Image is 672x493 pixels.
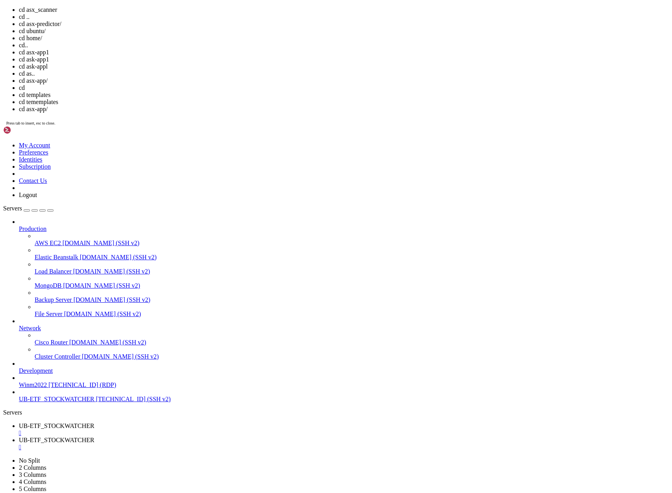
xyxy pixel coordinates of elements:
x-row: System information as of [DATE] [3,43,569,49]
span: Cisco Router [35,339,68,346]
x-row: * Strictly confined Kubernetes makes edge and IoT secure. Learn how MicroK8s [3,115,569,121]
x-row: Last login: [DATE] from [TECHNICAL_ID] [3,220,569,226]
a:  [19,430,669,437]
li: cd ask-app1 [19,56,669,63]
a: Identities [19,156,42,163]
span: Servers [3,205,22,212]
a: Cluster Controller [DOMAIN_NAME] (SSH v2) [35,353,669,360]
a: UB-ETF_STOCKWATCHER [TECHNICAL_ID] (SSH v2) [19,396,669,403]
x-row: You have new mail. [3,213,569,220]
span: UB-ETF_STOCKWATCHER [19,422,94,429]
x-row: IPv6 address for ens3: [TECHNICAL_ID] [3,101,569,108]
a: Production [19,225,669,233]
x-row: IPv4 address for ens3: [TECHNICAL_ID] [3,95,569,102]
x-row: * Management: [URL][DOMAIN_NAME] [3,23,569,30]
span: Elastic Beanstalk [35,254,78,260]
a: UB-ETF_STOCKWATCHER [19,422,669,437]
a: MongoDB [DOMAIN_NAME] (SSH v2) [35,282,669,289]
x-row: Usage of /: 11.4% of 37.70GB [3,62,569,69]
span: UB-ETF_STOCKWATCHER [19,396,94,402]
x-row: : $ [3,226,569,233]
a: UB-ETF_STOCKWATCHER [19,437,669,451]
li: cd tememplates [19,99,669,106]
li: File Server [DOMAIN_NAME] (SSH v2) [35,303,669,318]
x-row: 8 updates can be applied immediately. [3,160,569,167]
a: 2 Columns [19,464,46,471]
a: Backup Server [DOMAIN_NAME] (SSH v2) [35,296,669,303]
a: AWS EC2 [DOMAIN_NAME] (SSH v2) [35,240,669,247]
span: ~ [66,226,69,232]
x-row: To see these additional updates run: apt list --upgradable [3,173,569,180]
li: cd asx-app/ [19,106,669,113]
a: Cisco Router [DOMAIN_NAME] (SSH v2) [35,339,669,346]
x-row: Processes: 120 [3,82,569,89]
a:  [19,444,669,451]
x-row: Users logged in: 0 [3,88,569,95]
li: cd asx-app/ [19,77,669,84]
x-row: See [URL][DOMAIN_NAME] or run: sudo pro status [3,193,569,200]
li: MongoDB [DOMAIN_NAME] (SSH v2) [35,275,669,289]
x-row: * Documentation: [URL][DOMAIN_NAME] [3,16,569,23]
x-row: Expanded Security Maintenance for Applications is not enabled. [3,147,569,154]
span: Development [19,367,53,374]
span: [TECHNICAL_ID] (RDP) [48,381,116,388]
li: UB-ETF_STOCKWATCHER [TECHNICAL_ID] (SSH v2) [19,389,669,403]
span: Network [19,325,41,331]
x-row: : $ cd [3,226,569,233]
li: cd ubuntu/ [19,28,669,35]
x-row: Swap usage: 0% [3,75,569,82]
a: 3 Columns [19,471,46,478]
a: Contact Us [19,177,47,184]
li: cd home/ [19,35,669,42]
x-row: [URL][DOMAIN_NAME] [3,134,569,141]
x-row: 8 of these updates are standard security updates. [3,167,569,174]
li: cd templates [19,91,669,99]
a: Servers [3,205,54,212]
span: Load Balancer [35,268,72,275]
x-row: Memory usage: 11% [3,69,569,75]
x-row: System load: 0.0 [3,56,569,62]
li: cd ask-appl [19,63,669,70]
span: Winm2022 [19,381,47,388]
span: [DOMAIN_NAME] (SSH v2) [80,254,157,260]
span: ubuntu@vps-d35ccc65 [3,226,63,232]
a: 4 Columns [19,478,46,485]
li: AWS EC2 [DOMAIN_NAME] (SSH v2) [35,233,669,247]
span: [DOMAIN_NAME] (SSH v2) [69,339,146,346]
span: Cluster Controller [35,353,80,360]
x-row: just raised the bar for easy, resilient and secure K8s cluster deployment. [3,121,569,128]
x-row: Enable ESM Apps to receive additional future security updates. [3,187,569,193]
span: File Server [35,311,63,317]
a: Preferences [19,149,48,156]
a: Network [19,325,669,332]
a: Development [19,367,669,374]
x-row: Welcome to Ubuntu 24.04.3 LTS (GNU/Linux 6.8.0-78-generic x86_64) [3,3,569,10]
a: 5 Columns [19,486,46,492]
div: (25, 34) [86,226,89,233]
x-row: * Support: [URL][DOMAIN_NAME] [3,30,569,36]
span: Production [19,225,46,232]
a: Logout [19,192,37,198]
div: Servers [3,409,669,416]
li: Cluster Controller [DOMAIN_NAME] (SSH v2) [35,346,669,360]
a: No Split [19,457,40,464]
span: UB-ETF_STOCKWATCHER [19,437,94,443]
span: Press tab to insert, esc to close. [6,121,55,125]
